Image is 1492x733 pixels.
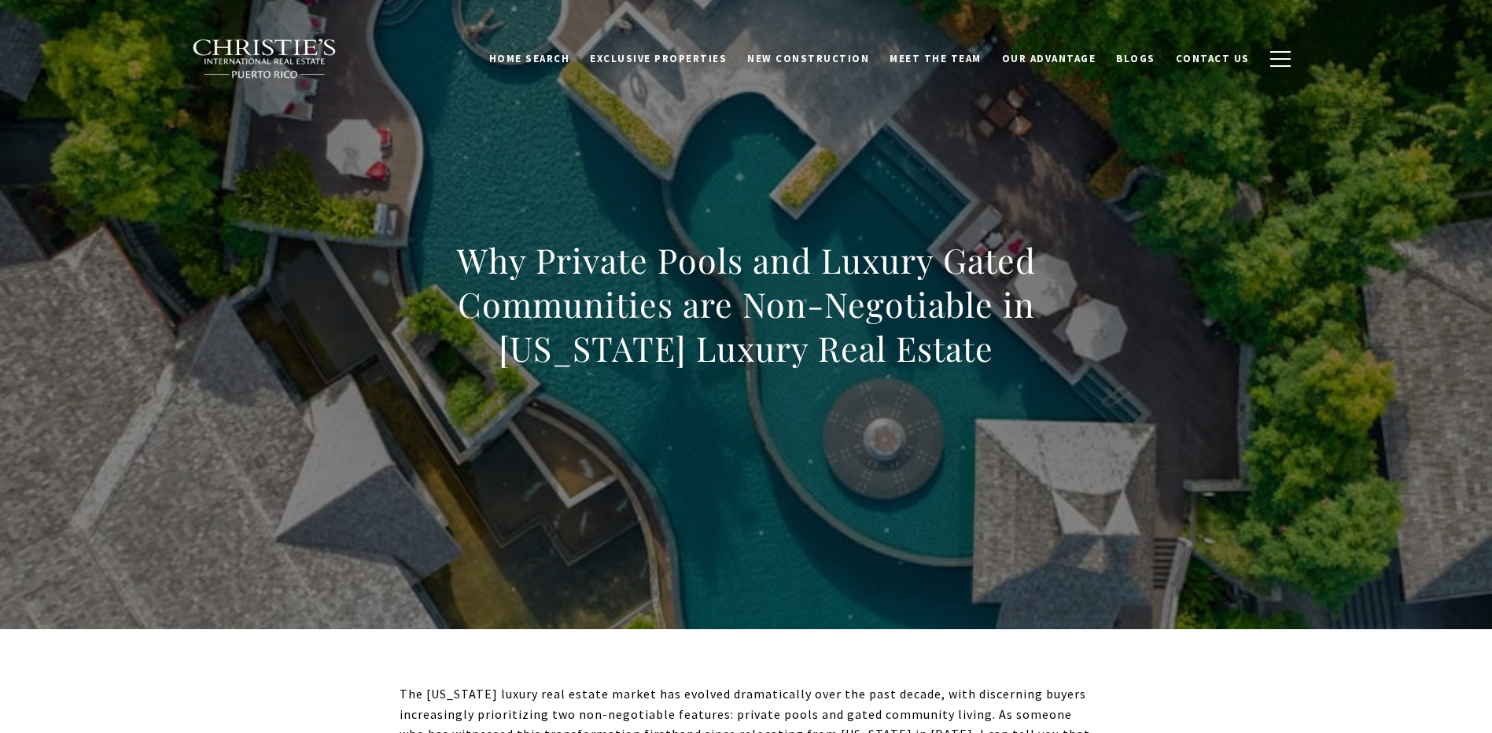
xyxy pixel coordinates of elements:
span: New Construction [747,51,869,64]
a: Home Search [479,43,580,73]
a: New Construction [737,43,879,73]
img: Christie's International Real Estate black text logo [192,39,338,79]
span: Our Advantage [1002,51,1096,64]
h1: Why Private Pools and Luxury Gated Communities are Non-Negotiable in [US_STATE] Luxury Real Estate [400,238,1093,370]
a: Exclusive Properties [580,43,737,73]
span: Exclusive Properties [590,51,727,64]
a: Blogs [1106,43,1166,73]
a: Our Advantage [992,43,1107,73]
span: Blogs [1116,51,1155,64]
a: Meet the Team [879,43,992,73]
span: Contact Us [1176,51,1250,64]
